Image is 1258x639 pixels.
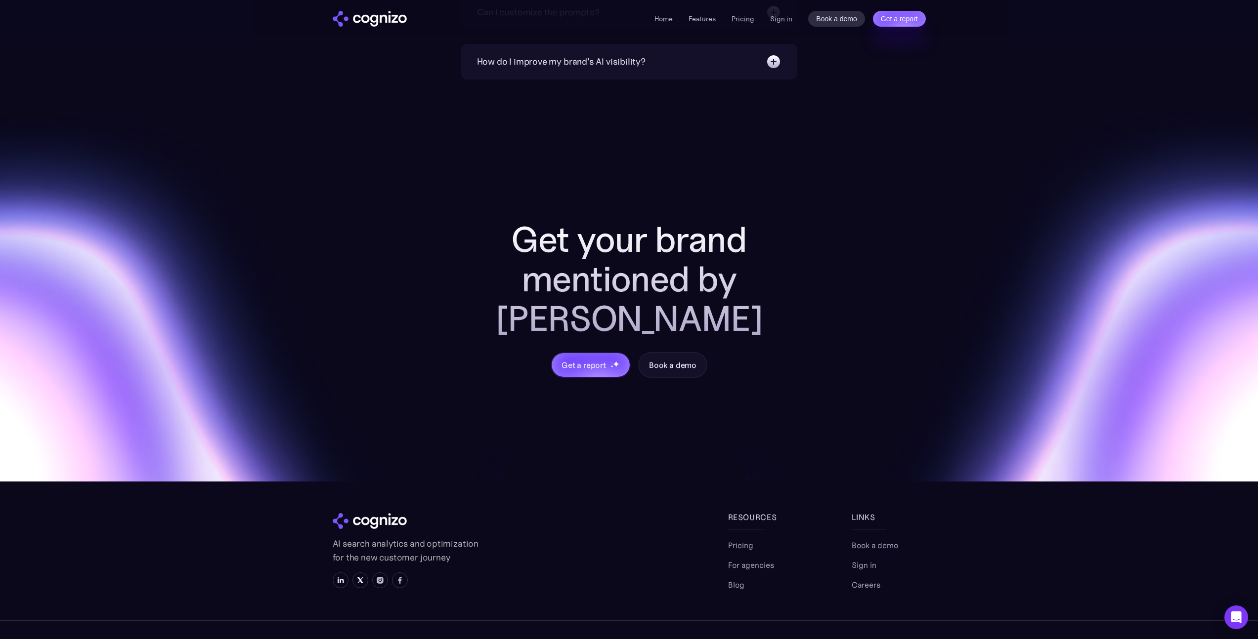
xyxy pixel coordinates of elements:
img: star [613,360,619,367]
a: Sign in [770,13,792,25]
div: Resources [728,511,802,523]
p: AI search analytics and optimization for the new customer journey [333,537,481,564]
a: For agencies [728,559,774,571]
div: Open Intercom Messenger [1224,605,1248,629]
a: Book a demo [852,539,898,551]
h2: Get your brand mentioned by [PERSON_NAME] [471,220,787,338]
img: X icon [356,576,364,584]
img: LinkedIn icon [337,576,345,584]
div: Book a demo [649,359,696,371]
a: home [333,11,407,27]
a: Features [689,14,716,23]
a: Book a demo [808,11,865,27]
a: Home [654,14,673,23]
div: Get a report [562,359,606,371]
div: How do I improve my brand's AI visibility? [477,55,646,69]
a: Blog [728,579,744,591]
img: cognizo logo [333,11,407,27]
a: Pricing [732,14,754,23]
div: links [852,511,926,523]
img: star [610,361,612,363]
img: cognizo logo [333,513,407,529]
a: Get a report [873,11,926,27]
a: Book a demo [638,352,707,378]
a: Pricing [728,539,753,551]
img: star [610,365,614,368]
a: Get a reportstarstarstar [551,352,631,378]
a: Sign in [852,559,876,571]
a: Careers [852,579,880,591]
